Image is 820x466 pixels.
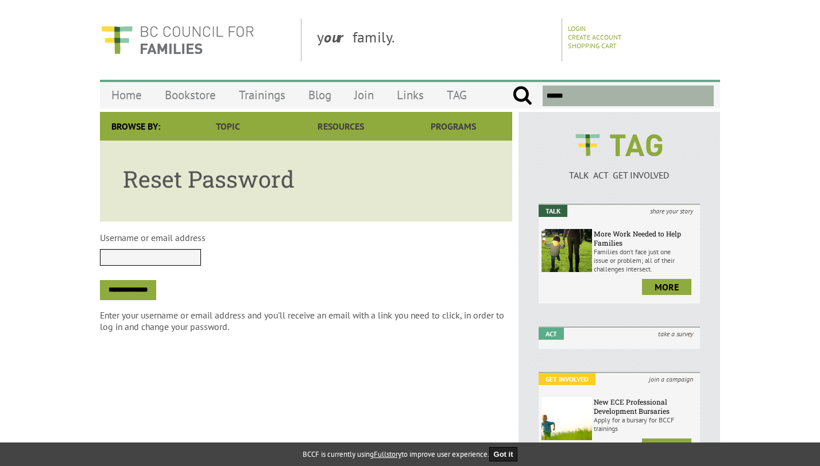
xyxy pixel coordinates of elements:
[594,397,697,415] h6: New ECE Professional Development Bursaries
[567,123,671,167] img: BCCF's TAG Logo
[227,81,297,108] a: Trainings
[539,169,700,181] p: TALK ACT GET INVOLVED
[651,328,700,340] i: take a survey
[100,309,512,332] p: Enter your username or email address and you'll receive an email with a link you need to click, i...
[385,81,435,108] a: Links
[397,112,510,141] a: Programs
[100,112,172,141] div: Browse By:
[568,33,622,41] a: Create Account
[435,81,478,108] a: TAG
[512,86,532,106] input: Submit
[343,81,385,108] a: Join
[594,415,697,433] p: Apply for a bursary for BCCF trainings
[374,449,401,459] a: Fullstory
[642,373,700,385] i: join a campaign
[297,81,343,108] a: Blog
[172,112,284,141] a: Topic
[594,247,697,273] p: Families don’t face just one issue or problem; all of their challenges intersect.
[308,18,562,61] div: y family.
[539,205,567,217] em: Talk
[100,81,153,108] a: Home
[568,41,617,50] a: Shopping Cart
[643,205,700,217] i: share your story
[539,373,595,385] em: Get Involved
[594,229,697,247] h6: More Work Needed to Help Families
[324,28,353,46] strong: our
[568,24,586,33] a: Login
[100,232,206,243] label: Username or email address
[284,112,397,141] a: Resources
[539,328,564,340] em: Act
[539,158,700,181] a: TALK ACT GET INVOLVED
[642,438,691,455] a: more
[642,279,691,295] a: more
[123,164,489,194] h1: Reset Password
[489,447,518,461] button: Got it
[100,18,255,61] img: BC Council for FAMILIES
[153,81,227,108] a: Bookstore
